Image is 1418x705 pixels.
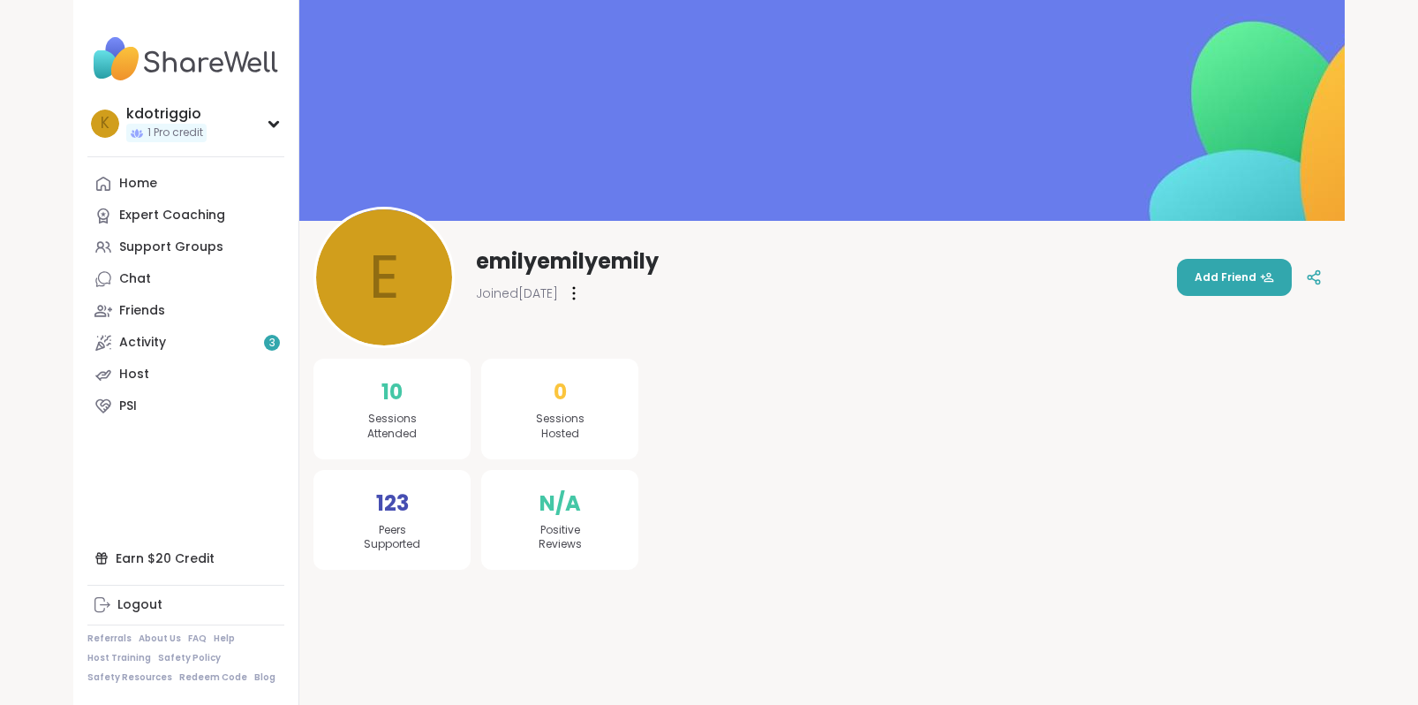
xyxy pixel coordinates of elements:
[87,633,132,645] a: Referrals
[87,28,284,90] img: ShareWell Nav Logo
[87,390,284,422] a: PSI
[87,263,284,295] a: Chat
[147,125,203,140] span: 1 Pro credit
[364,523,420,553] span: Peers Supported
[369,232,400,322] span: e
[539,523,582,553] span: Positive Reviews
[87,359,284,390] a: Host
[269,336,275,351] span: 3
[381,376,403,408] span: 10
[87,671,172,684] a: Safety Resources
[119,175,157,193] div: Home
[119,270,151,288] div: Chat
[119,366,149,383] div: Host
[119,239,223,256] div: Support Groups
[119,334,166,352] div: Activity
[139,633,181,645] a: About Us
[87,327,284,359] a: Activity3
[539,488,581,519] span: N/A
[87,589,284,621] a: Logout
[119,207,225,224] div: Expert Coaching
[554,376,567,408] span: 0
[476,247,659,276] span: emilyemilyemily
[117,596,162,614] div: Logout
[87,652,151,664] a: Host Training
[87,542,284,574] div: Earn $20 Credit
[126,104,207,124] div: kdotriggio
[101,112,109,135] span: k
[87,295,284,327] a: Friends
[367,412,417,442] span: Sessions Attended
[87,200,284,231] a: Expert Coaching
[214,633,235,645] a: Help
[376,488,409,519] span: 123
[1177,259,1292,296] button: Add Friend
[158,652,221,664] a: Safety Policy
[536,412,585,442] span: Sessions Hosted
[188,633,207,645] a: FAQ
[119,302,165,320] div: Friends
[179,671,247,684] a: Redeem Code
[254,671,275,684] a: Blog
[1195,269,1274,285] span: Add Friend
[87,168,284,200] a: Home
[87,231,284,263] a: Support Groups
[476,284,558,302] span: Joined [DATE]
[119,398,137,415] div: PSI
